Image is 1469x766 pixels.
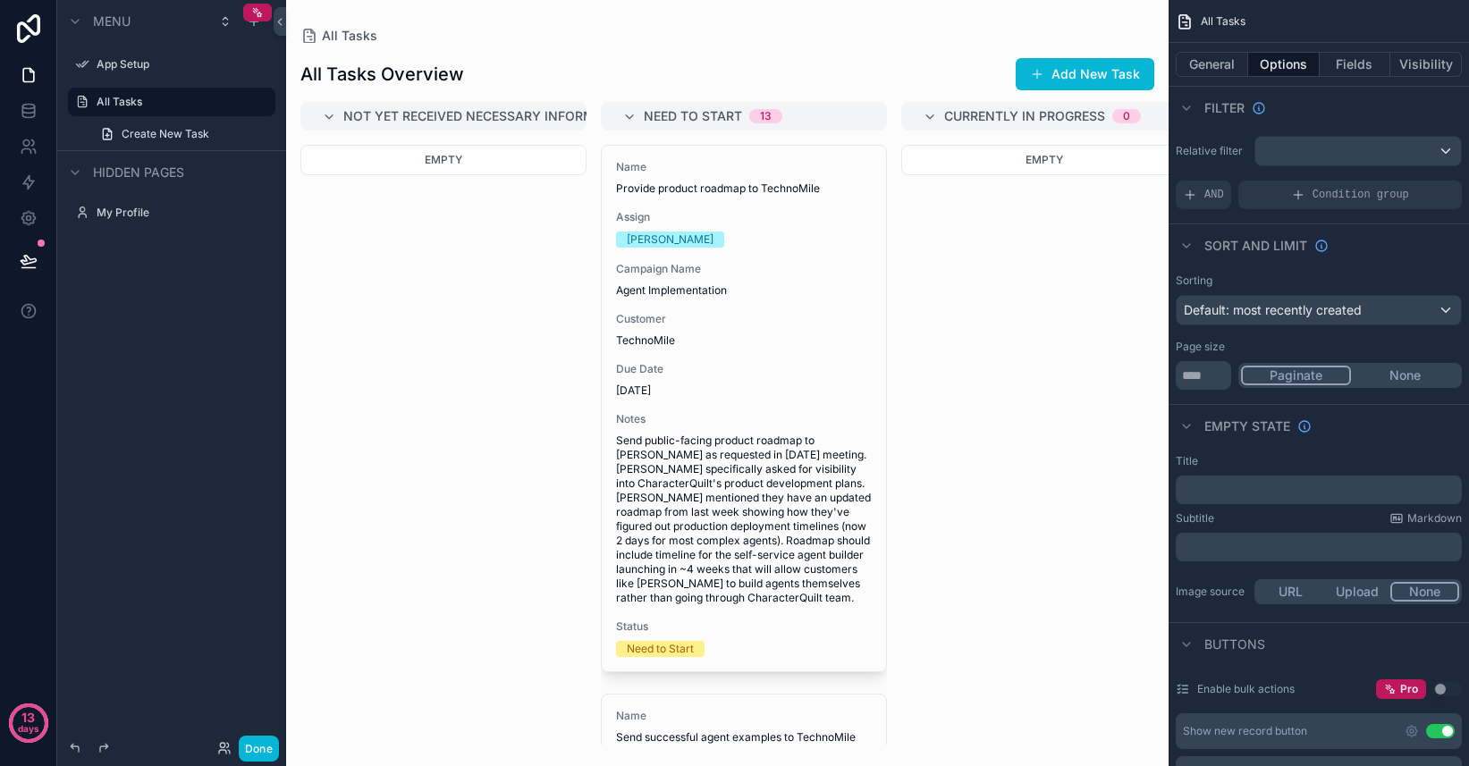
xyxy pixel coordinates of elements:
label: Relative filter [1176,144,1247,158]
button: General [1176,52,1248,77]
a: Markdown [1389,511,1462,526]
button: Visibility [1390,52,1462,77]
span: All Tasks [1201,14,1245,29]
button: None [1351,366,1459,385]
button: Options [1248,52,1320,77]
span: Empty state [1204,417,1290,435]
p: 13 [21,709,35,727]
span: Default: most recently created [1184,302,1362,317]
label: Sorting [1176,274,1212,288]
label: My Profile [97,206,272,220]
button: Default: most recently created [1176,295,1462,325]
div: Show new record button [1183,724,1307,738]
label: Title [1176,454,1198,468]
span: Create New Task [122,127,209,141]
span: Buttons [1204,636,1265,653]
label: Page size [1176,340,1225,354]
span: Condition group [1313,188,1409,202]
a: Create New Task [89,120,275,148]
button: Fields [1320,52,1391,77]
button: Upload [1324,582,1391,602]
label: Enable bulk actions [1197,682,1295,696]
span: Filter [1204,99,1245,117]
p: days [18,716,39,741]
span: Menu [93,13,131,30]
label: Subtitle [1176,511,1214,526]
button: None [1390,582,1459,602]
button: URL [1257,582,1324,602]
span: Pro [1400,682,1418,696]
label: App Setup [97,57,272,72]
span: Markdown [1407,511,1462,526]
span: Sort And Limit [1204,237,1307,255]
button: Done [239,736,279,762]
label: Image source [1176,585,1247,599]
span: AND [1204,188,1224,202]
label: All Tasks [97,95,265,109]
div: scrollable content [1176,533,1462,561]
button: Paginate [1241,366,1351,385]
div: scrollable content [1176,476,1462,504]
span: Hidden pages [93,164,184,181]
